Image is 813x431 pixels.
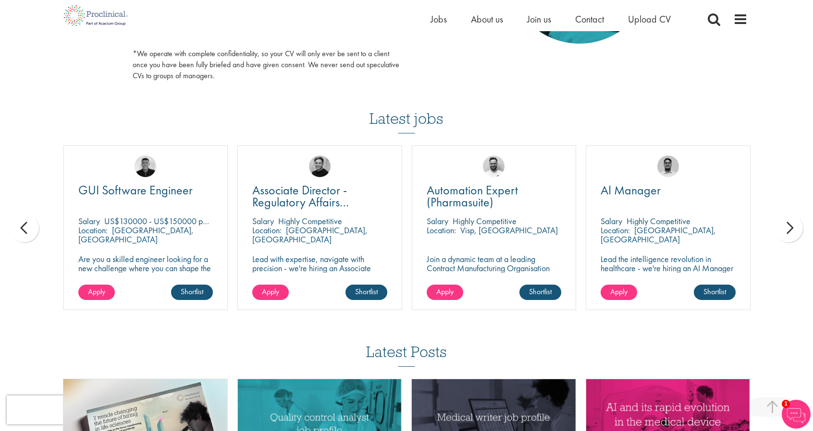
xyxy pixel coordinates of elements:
span: Salary [601,215,622,227]
a: Apply [252,285,289,300]
span: Apply [610,287,628,297]
p: Highly Competitive [453,215,517,227]
a: Associate Director - Regulatory Affairs Consultant [252,184,387,208]
p: *We operate with complete confidentiality, so your CV will only ever be sent to a client once you... [133,48,399,82]
span: AI Manager [601,182,661,198]
span: Salary [252,215,274,227]
p: Join a dynamic team at a leading Contract Manufacturing Organisation (CMO) and contribute to grou... [427,254,562,300]
span: 1 [782,400,790,408]
span: Apply [262,287,279,297]
h3: Latest jobs [370,86,443,133]
a: Apply [427,285,463,300]
span: Location: [252,225,282,236]
span: GUI Software Engineer [78,182,193,198]
p: [GEOGRAPHIC_DATA], [GEOGRAPHIC_DATA] [252,225,368,245]
a: AI Manager [601,184,736,196]
a: Join us [527,13,551,25]
a: Apply [78,285,115,300]
span: Salary [427,215,448,227]
a: About us [471,13,503,25]
span: Apply [88,287,105,297]
span: Location: [601,225,630,236]
img: Chatbot [782,400,811,429]
span: Automation Expert (Pharmasuite) [427,182,518,210]
a: Contact [575,13,604,25]
p: Highly Competitive [278,215,342,227]
span: Salary [78,215,100,227]
p: Lead the intelligence revolution in healthcare - we're hiring an AI Manager to transform patient ... [601,254,736,291]
p: Highly Competitive [627,215,690,227]
a: Shortlist [694,285,736,300]
a: Shortlist [345,285,387,300]
span: Location: [427,225,456,236]
p: Visp, [GEOGRAPHIC_DATA] [460,225,558,236]
span: Associate Director - Regulatory Affairs Consultant [252,182,349,222]
a: Automation Expert (Pharmasuite) [427,184,562,208]
a: Upload CV [628,13,671,25]
div: prev [10,214,39,242]
p: [GEOGRAPHIC_DATA], [GEOGRAPHIC_DATA] [78,225,194,245]
iframe: reCAPTCHA [7,395,130,424]
p: US$130000 - US$150000 per annum [104,215,233,227]
span: Apply [436,287,454,297]
a: Shortlist [171,285,213,300]
a: Jobs [431,13,447,25]
a: Apply [601,285,637,300]
span: Location: [78,225,108,236]
p: [GEOGRAPHIC_DATA], [GEOGRAPHIC_DATA] [601,225,716,245]
a: GUI Software Engineer [78,184,213,196]
a: Shortlist [519,285,561,300]
img: Emile De Beer [483,156,505,177]
img: Timothy Deschamps [657,156,679,177]
div: next [774,214,803,242]
img: Christian Andersen [135,156,156,177]
h3: Latest Posts [366,344,447,367]
img: Peter Duvall [309,156,331,177]
p: Are you a skilled engineer looking for a new challenge where you can shape the future of healthca... [78,254,213,291]
p: Lead with expertise, navigate with precision - we're hiring an Associate Director to shape regula... [252,254,387,300]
